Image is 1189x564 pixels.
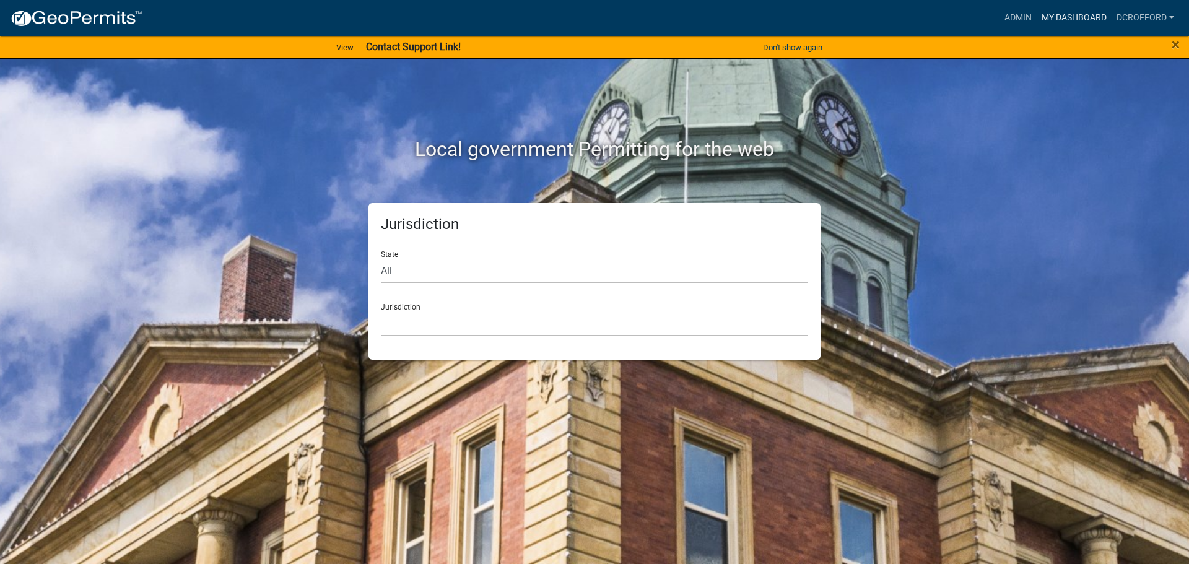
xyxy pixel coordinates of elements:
a: Admin [1000,6,1037,30]
button: Close [1172,37,1180,52]
span: × [1172,36,1180,53]
button: Don't show again [758,37,827,58]
strong: Contact Support Link! [366,41,461,53]
a: My Dashboard [1037,6,1112,30]
h5: Jurisdiction [381,215,808,233]
h2: Local government Permitting for the web [251,137,938,161]
a: dcrofford [1112,6,1179,30]
a: View [331,37,359,58]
